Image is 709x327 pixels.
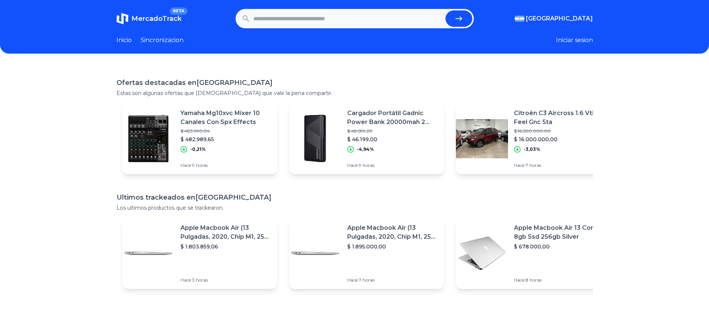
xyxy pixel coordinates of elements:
[347,277,438,283] p: Hace 7 horas
[514,162,605,168] p: Hace 7 horas
[347,243,438,250] p: $ 1.895.000,00
[116,77,593,88] h1: Ofertas destacadas en [GEOGRAPHIC_DATA]
[456,103,611,174] a: Featured imageCitroën C3 Aircross 1.6 Vti 115 Feel Gnc 5ta$ 16.500.000,00$ 16.000.000,00-3,03%Hac...
[526,14,593,23] span: [GEOGRAPHIC_DATA]
[289,218,444,289] a: Featured imageApple Macbook Air (13 Pulgadas, 2020, Chip M1, 256 Gb De Ssd, 8 Gb De Ram) - Plata$...
[122,227,175,279] img: Featured image
[514,243,605,250] p: $ 678.000,00
[116,192,593,203] h1: Ultimos trackeados en [GEOGRAPHIC_DATA]
[181,223,271,241] p: Apple Macbook Air (13 Pulgadas, 2020, Chip M1, 256 Gb De Ssd, 8 Gb De Ram) - Plata
[122,218,277,289] a: Featured imageApple Macbook Air (13 Pulgadas, 2020, Chip M1, 256 Gb De Ssd, 8 Gb De Ram) - Plata$...
[181,109,271,127] p: Yamaha Mg10xvc Mixer 10 Canales Con Spx Effects
[170,7,187,15] span: BETA
[289,227,341,279] img: Featured image
[556,36,593,45] button: Iniciar sesion
[116,13,128,25] img: MercadoTrack
[347,109,438,127] p: Cargador Portátil Gadnic Power Bank 20000mah 2 Usb Color Negro Carga Rápida
[289,112,341,165] img: Featured image
[514,136,605,143] p: $ 16.000.000,00
[347,223,438,241] p: Apple Macbook Air (13 Pulgadas, 2020, Chip M1, 256 Gb De Ssd, 8 Gb De Ram) - Plata
[347,136,438,143] p: $ 46.199,00
[515,16,524,22] img: Argentina
[181,136,271,143] p: $ 482.989,65
[347,128,438,134] p: $ 48.599,20
[141,36,183,45] a: Sincronizacion
[289,103,444,174] a: Featured imageCargador Portátil Gadnic Power Bank 20000mah 2 Usb Color Negro Carga Rápida$ 48.599...
[456,227,508,279] img: Featured image
[116,89,593,97] p: Estas son algunas ofertas que [DEMOGRAPHIC_DATA] que vale la pena compartir.
[357,146,374,152] p: -4,94%
[514,109,605,127] p: Citroën C3 Aircross 1.6 Vti 115 Feel Gnc 5ta
[122,112,175,165] img: Featured image
[514,128,605,134] p: $ 16.500.000,00
[116,204,593,212] p: Los ultimos productos que se trackearon.
[456,112,508,165] img: Featured image
[181,162,271,168] p: Hace 9 horas
[524,146,540,152] p: -3,03%
[190,146,206,152] p: -0,21%
[181,128,271,134] p: $ 483.990,04
[181,277,271,283] p: Hace 3 horas
[514,223,605,241] p: Apple Macbook Air 13 Core I5 8gb Ssd 256gb Silver
[181,243,271,250] p: $ 1.803.859,06
[122,103,277,174] a: Featured imageYamaha Mg10xvc Mixer 10 Canales Con Spx Effects$ 483.990,04$ 482.989,65-0,21%Hace 9...
[456,218,611,289] a: Featured imageApple Macbook Air 13 Core I5 8gb Ssd 256gb Silver$ 678.000,00Hace 8 horas
[131,15,182,23] span: MercadoTrack
[116,13,182,25] a: MercadoTrackBETA
[347,162,438,168] p: Hace 9 horas
[116,36,132,45] a: Inicio
[515,14,593,23] button: [GEOGRAPHIC_DATA]
[514,277,605,283] p: Hace 8 horas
